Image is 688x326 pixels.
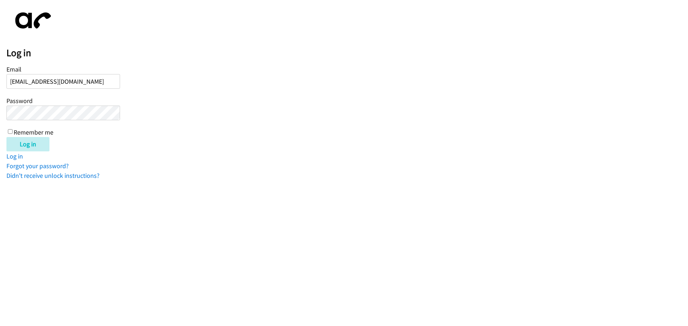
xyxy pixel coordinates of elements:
[6,137,49,151] input: Log in
[6,171,100,180] a: Didn't receive unlock instructions?
[6,162,69,170] a: Forgot your password?
[6,47,688,59] h2: Log in
[14,128,53,136] label: Remember me
[6,152,23,160] a: Log in
[6,6,57,35] img: aphone-8a226864a2ddd6a5e75d1ebefc011f4aa8f32683c2d82f3fb0802fe031f96514.svg
[6,65,21,73] label: Email
[6,97,33,105] label: Password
